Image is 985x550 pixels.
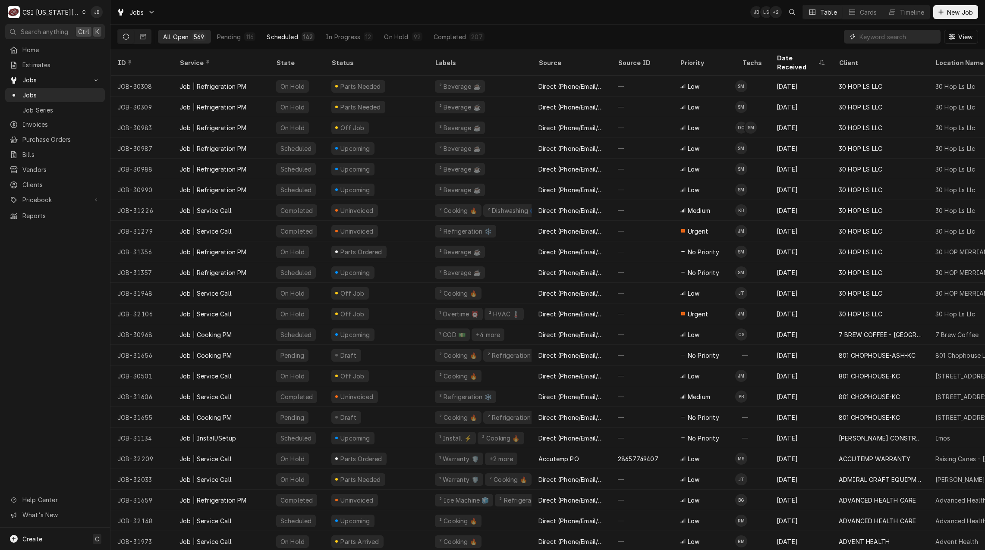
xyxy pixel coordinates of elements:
div: ² Dishwashing 🌀 [487,206,538,215]
span: No Priority [688,351,719,360]
span: Reports [22,211,101,220]
div: JOB-32106 [110,303,173,324]
div: Pending [280,351,305,360]
div: — [611,303,673,324]
div: Job | Service Call [179,227,232,236]
button: Search anythingCtrlK [5,24,105,39]
div: Sean Mckelvey's Avatar [735,184,747,196]
div: 801 CHOPHOUSE-KC [839,372,900,381]
div: Direct (Phone/Email/etc.) [538,144,604,153]
div: Scheduled [267,32,298,41]
div: JM [735,370,747,382]
div: Direct (Phone/Email/etc.) [538,227,604,236]
div: Direct (Phone/Email/etc.) [538,330,604,339]
span: Jobs [22,91,101,100]
div: On Hold [280,82,305,91]
div: 142 [303,32,313,41]
span: Low [688,289,699,298]
a: Estimates [5,58,105,72]
div: 7 BREW COFFEE - [GEOGRAPHIC_DATA] (1) [839,330,922,339]
span: Low [688,103,699,112]
div: Status [331,58,419,67]
div: In Progress [326,32,360,41]
span: Estimates [22,60,101,69]
div: Date Received [777,53,816,72]
div: On Hold [280,372,305,381]
div: [DATE] [770,262,832,283]
div: 30 HOP LS LLC [839,185,882,194]
div: Joshua Bennett's Avatar [91,6,103,18]
div: JOB-31656 [110,345,173,366]
div: Job | Service Call [179,372,232,381]
div: Christian Simmons's Avatar [735,328,747,341]
div: CSI Kansas City's Avatar [8,6,20,18]
div: JT [735,287,747,299]
div: SM [735,142,747,154]
div: Job | Service Call [179,392,232,401]
span: What's New [22,510,100,519]
div: [DATE] [770,76,832,97]
div: Job | Refrigeration PM [179,103,247,112]
div: 30 Hop Ls Llc [935,309,975,319]
div: 30 Hop Ls Llc [935,185,975,194]
div: Table [820,8,837,17]
div: — [735,407,770,428]
div: SM [735,163,747,175]
div: 569 [194,32,204,41]
div: Source ID [618,58,664,67]
div: — [611,241,673,262]
div: Upcoming [340,165,371,174]
div: 30 HOP LS LLC [839,268,882,277]
div: Sean Mckelvey's Avatar [735,163,747,175]
div: 30 HOP LS LLC [839,247,882,256]
a: Purchase Orders [5,132,105,147]
div: 12 [365,32,371,41]
div: Sean Mckelvey's Avatar [735,80,747,92]
a: Go to Jobs [113,5,159,19]
div: Lindy Springer's Avatar [760,6,772,18]
div: Draft [339,413,358,422]
div: Pending [280,413,305,422]
button: New Job [933,5,978,19]
div: 30 HOP LS LLC [839,309,882,319]
span: Low [688,82,699,91]
span: Urgent [688,227,708,236]
a: Home [5,43,105,57]
div: [DATE] [770,386,832,407]
div: — [611,76,673,97]
div: ² Refrigeration ❄️ [487,413,541,422]
div: — [735,345,770,366]
div: Upcoming [340,268,371,277]
div: JOB-30990 [110,179,173,200]
div: Damon Cantu's Avatar [735,122,747,134]
div: On Hold [280,103,305,112]
span: Low [688,330,699,339]
div: ² Cooking 🔥 [438,289,478,298]
div: [DATE] [770,366,832,386]
div: Job | Service Call [179,309,232,319]
div: JOB-30987 [110,138,173,159]
span: View [957,32,974,41]
div: JB [750,6,762,18]
div: Direct (Phone/Email/etc.) [538,268,604,277]
div: ² Refrigeration ❄️ [487,351,541,360]
div: — [611,324,673,345]
div: ID [117,58,164,67]
span: Low [688,165,699,174]
div: — [611,407,673,428]
div: ¹ Overtime ⏰ [438,309,479,319]
div: Job | Cooking PM [179,413,232,422]
div: — [611,283,673,303]
div: Cards [860,8,877,17]
div: Pending [217,32,241,41]
div: 30 HOP LS LLC [839,289,882,298]
div: [DATE] [770,159,832,179]
div: Joshua Marshall's Avatar [735,370,747,382]
a: Go to What's New [5,508,105,522]
div: JOB-31357 [110,262,173,283]
div: 30 HOP LS LLC [839,123,882,132]
span: Low [688,144,699,153]
span: Create [22,535,42,543]
div: CS [735,328,747,341]
div: 801 CHOPHOUSE-ASH-KC [839,351,916,360]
